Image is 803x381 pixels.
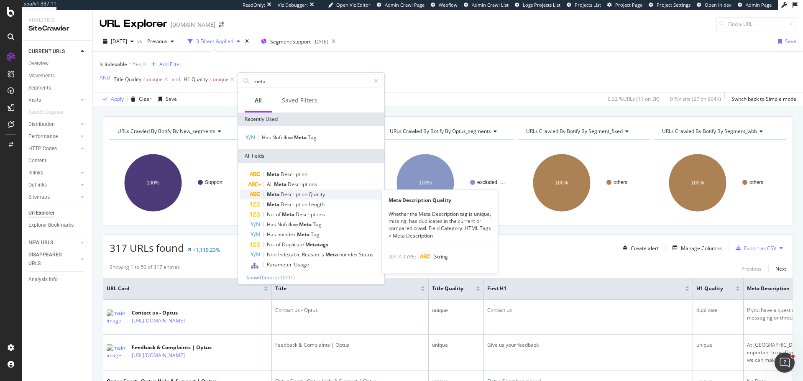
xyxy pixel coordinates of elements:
a: HTTP Codes [28,144,78,153]
h4: URLs Crawled By Botify By segment_wbb [660,125,779,138]
img: main image [107,344,128,359]
a: Visits [28,96,78,105]
span: Logs Projects List [523,2,560,8]
div: Previous [742,265,762,272]
a: Distribution [28,120,78,129]
button: AND [100,74,110,82]
input: Find a URL [716,17,796,31]
span: 2025 Aug. 29th [111,38,127,45]
div: Sitemaps [28,193,50,202]
div: Content [28,156,46,165]
div: CURRENT URLS [28,47,65,56]
span: Meta [297,231,311,238]
div: Distribution [28,120,55,129]
a: Project Page [607,2,642,8]
div: Segments [28,84,51,92]
span: Non-Indexable [267,251,302,258]
button: Save [155,92,177,106]
a: Explorer Bookmarks [28,221,87,230]
div: Next [775,265,786,272]
div: Movements [28,72,55,80]
span: URLs Crawled By Botify By new_segments [118,128,215,135]
span: Admin Crawl Page [385,2,425,8]
span: Title [275,285,408,292]
span: of [276,241,282,248]
span: String [434,253,448,260]
button: Add Filter [148,59,182,69]
span: of [276,211,282,218]
span: Project Settings [657,2,690,8]
div: Explorer Bookmarks [28,221,74,230]
button: Next [775,263,786,274]
button: Manage Columns [669,243,722,253]
span: noindex [277,231,297,238]
div: +1,119.23% [193,246,220,253]
button: Previous [742,263,762,274]
svg: A chart. [110,146,242,219]
div: Manage Columns [681,245,722,252]
span: unique [213,74,229,85]
div: Analytics [28,17,86,24]
div: Showing 1 to 50 of 317 entries [110,263,180,274]
a: Url Explorer [28,209,87,217]
button: Previous [144,35,177,48]
span: ≠ [143,76,146,83]
span: Length [309,201,325,208]
a: Outlinks [28,181,78,189]
button: Add Filter [236,74,269,84]
span: No. [267,241,276,248]
span: Duplicate [282,241,305,248]
div: Export as CSV [744,245,776,252]
text: Support [205,179,223,185]
button: Save [775,35,796,48]
span: Description [281,191,309,198]
span: Open in dev [705,2,731,8]
button: Segment:Support[DATE] [258,35,328,48]
span: Has [262,134,272,141]
a: [URL][DOMAIN_NAME] [132,317,185,325]
span: Has [267,231,277,238]
button: Create alert [619,241,659,255]
button: Clear [128,92,151,106]
span: noindex [339,251,359,258]
div: Outlinks [28,181,47,189]
div: Contact us - Optus [275,307,425,314]
div: Url Explorer [28,209,54,217]
div: Recently Used [238,113,384,126]
span: URLs Crawled By Botify By optus_segments [390,128,491,135]
h4: URLs Crawled By Botify By optus_segments [388,125,506,138]
div: [DOMAIN_NAME] [171,20,215,29]
span: Quality [309,191,325,198]
div: Switch back to Simple mode [731,95,796,102]
span: ≠ [209,76,212,83]
h4: URLs Crawled By Botify By segment_fixed [524,125,643,138]
div: Performance [28,132,58,141]
span: Title Quality [432,285,463,292]
div: Analysis Info [28,275,58,284]
span: Descriptions [288,181,317,188]
span: Project Page [615,2,642,8]
a: Admin Crawl List [464,2,509,8]
span: URLs Crawled By Botify By segment_fixed [526,128,623,135]
div: DISAPPEARED URLS [28,251,71,268]
button: Apply [100,92,124,106]
div: Visits [28,96,41,105]
a: Inlinks [28,169,78,177]
span: Status [359,251,373,258]
div: 0.32 % URLs ( 11 on 3K ) [608,95,660,102]
span: is [320,251,325,258]
a: Logs Projects List [515,2,560,8]
span: ( 10 / 91 ) [278,274,295,281]
div: Save [785,38,796,45]
button: [DATE] [100,35,137,48]
div: times [243,37,251,46]
span: URLs Crawled By Botify By segment_wbb [662,128,757,135]
span: H1 Quality [696,285,723,292]
a: Open Viz Editor [328,2,371,8]
div: Search Engines [28,108,63,117]
div: duplicate [696,307,740,314]
text: 100% [691,180,704,186]
span: Meta [267,171,281,178]
span: First H1 [487,285,673,292]
div: HTTP Codes [28,144,57,153]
